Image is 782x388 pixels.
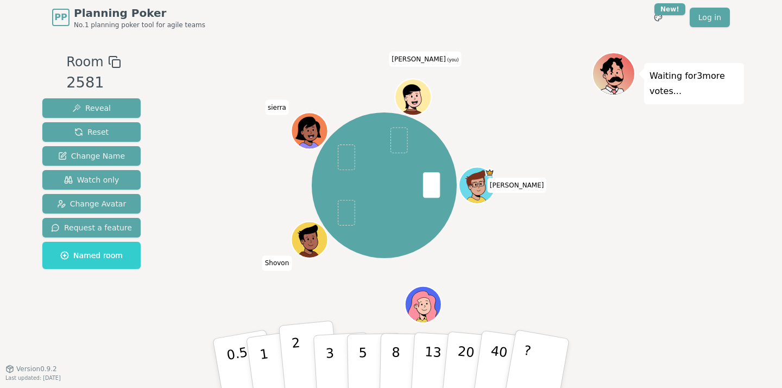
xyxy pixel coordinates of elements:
span: PP [54,11,67,24]
span: Reset [74,127,109,137]
span: Watch only [64,174,119,185]
span: Click to change your name [265,99,289,115]
button: Named room [42,242,141,269]
button: Reset [42,122,141,142]
a: PPPlanning PokerNo.1 planning poker tool for agile teams [52,5,205,29]
span: Change Name [58,151,125,161]
span: Click to change your name [389,52,461,67]
button: Watch only [42,170,141,190]
span: (you) [446,58,459,62]
span: Room [66,52,103,72]
button: Request a feature [42,218,141,237]
p: Waiting for 3 more votes... [649,68,739,99]
button: Reveal [42,98,141,118]
div: New! [654,3,685,15]
span: Planning Poker [74,5,205,21]
span: Request a feature [51,222,132,233]
span: Click to change your name [487,178,547,193]
a: Log in [690,8,730,27]
button: New! [648,8,668,27]
span: Last updated: [DATE] [5,375,61,381]
span: No.1 planning poker tool for agile teams [74,21,205,29]
span: Named room [60,250,123,261]
button: Click to change your avatar [396,80,430,114]
span: spencer is the host [485,168,494,177]
span: Change Avatar [57,198,127,209]
span: Reveal [72,103,111,114]
div: 2581 [66,72,121,94]
span: Click to change your name [262,255,292,271]
span: Version 0.9.2 [16,365,57,373]
button: Version0.9.2 [5,365,57,373]
button: Change Name [42,146,141,166]
button: Change Avatar [42,194,141,214]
